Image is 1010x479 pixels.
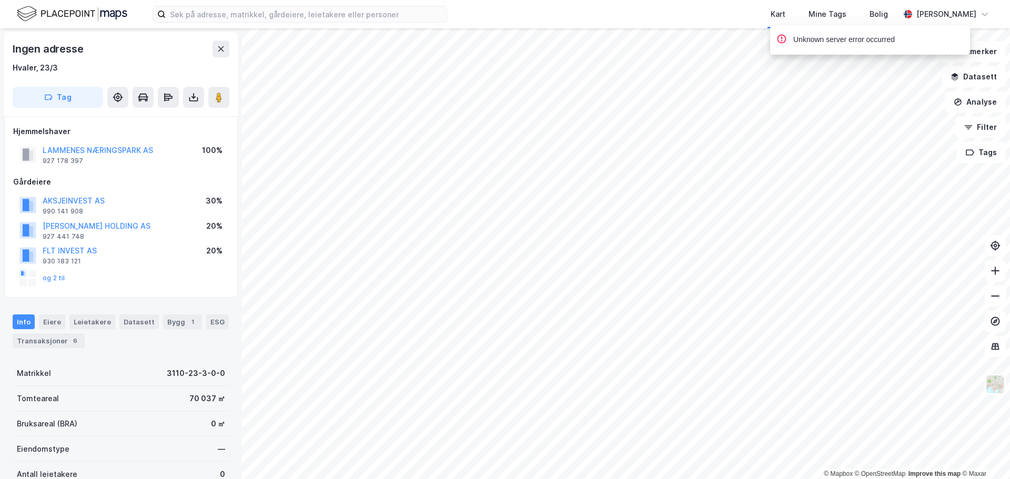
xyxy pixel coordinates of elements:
div: Transaksjoner [13,333,85,348]
div: Tomteareal [17,392,59,405]
div: 100% [202,144,223,157]
input: Søk på adresse, matrikkel, gårdeiere, leietakere eller personer [166,6,447,22]
img: logo.f888ab2527a4732fd821a326f86c7f29.svg [17,5,127,23]
div: 990 141 908 [43,207,83,216]
div: 70 037 ㎡ [189,392,225,405]
a: Mapbox [824,470,853,477]
div: [PERSON_NAME] [916,8,976,21]
div: Ingen adresse [13,40,85,57]
iframe: Chat Widget [957,429,1010,479]
div: 930 183 121 [43,257,81,266]
div: 927 441 748 [43,232,84,241]
div: 1 [187,317,198,327]
div: 20% [206,244,223,257]
div: 927 178 397 [43,157,83,165]
div: Gårdeiere [13,176,229,188]
div: Eiendomstype [17,443,69,455]
div: Datasett [119,314,159,329]
div: 20% [206,220,223,232]
button: Datasett [942,66,1006,87]
div: 30% [206,195,223,207]
div: Bygg [163,314,202,329]
div: Bolig [870,8,888,21]
img: Z [985,374,1005,394]
div: Info [13,314,35,329]
button: Tag [13,87,103,108]
a: OpenStreetMap [855,470,906,477]
button: Analyse [945,91,1006,113]
div: Hvaler, 23/3 [13,62,58,74]
div: Hjemmelshaver [13,125,229,138]
div: 3110-23-3-0-0 [167,367,225,380]
div: 6 [70,335,80,346]
div: Matrikkel [17,367,51,380]
div: Mine Tags [809,8,846,21]
div: Kart [771,8,785,21]
div: Eiere [39,314,65,329]
div: 0 ㎡ [211,417,225,430]
button: Filter [955,117,1006,138]
div: Unknown server error occurred [793,34,895,46]
a: Improve this map [908,470,961,477]
div: Bruksareal (BRA) [17,417,77,430]
button: Tags [957,142,1006,163]
div: — [218,443,225,455]
div: ESG [206,314,229,329]
div: Leietakere [69,314,115,329]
